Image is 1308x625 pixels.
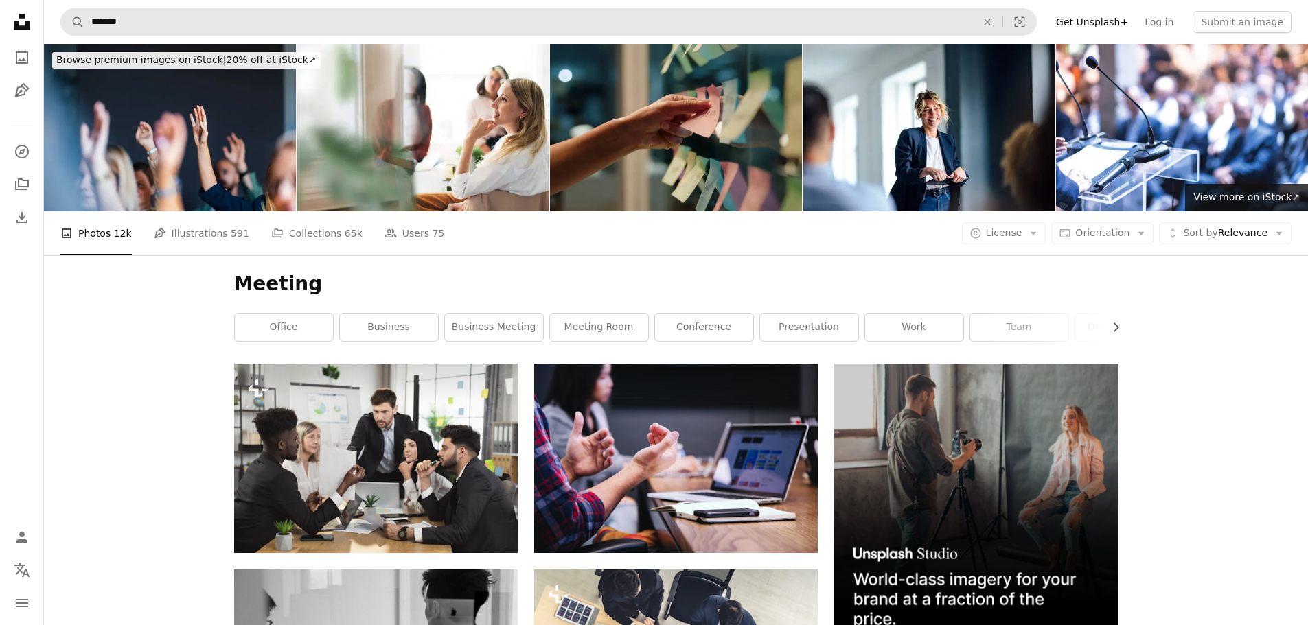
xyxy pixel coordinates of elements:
button: Orientation [1051,222,1154,244]
span: 65k [345,226,363,241]
button: Sort byRelevance [1159,222,1292,244]
a: business meeting [445,314,543,341]
span: Relevance [1183,226,1267,240]
button: License [962,222,1046,244]
a: Explore [8,138,36,165]
span: 591 [231,226,249,241]
span: Orientation [1075,227,1129,238]
button: Submit an image [1193,11,1292,33]
a: Photos [8,44,36,71]
img: Happy business women in a meeting [297,44,549,211]
img: black smartphone near person [534,364,818,552]
a: Collections [8,171,36,198]
a: Illustrations [8,77,36,104]
a: Log in / Sign up [8,523,36,551]
button: scroll list to the right [1103,314,1118,341]
a: Team of competent financial analysts gathering together at boardroom for brainstorming. Multiraci... [234,452,518,464]
span: 20% off at iStock ↗ [56,54,317,65]
form: Find visuals sitewide [60,8,1037,36]
a: View more on iStock↗ [1185,184,1308,211]
a: black smartphone near person [534,452,818,464]
img: Hand, business and sticky note with planning, ideas and creativity for novel and schedule for wri... [550,44,802,211]
a: online meeting [1075,314,1173,341]
span: License [986,227,1022,238]
a: meeting room [550,314,648,341]
a: work [865,314,963,341]
img: Speaker at business conference, corporate presentation, workshop, coaching training, news confere... [1056,44,1308,211]
a: team [970,314,1068,341]
a: Collections 65k [271,211,363,255]
button: Language [8,556,36,584]
a: Home — Unsplash [8,8,36,38]
a: conference [655,314,753,341]
img: Engaged Audience Raising Hands at Business Event [44,44,296,211]
button: Menu [8,589,36,617]
button: Search Unsplash [61,9,84,35]
a: Log in [1136,11,1182,33]
span: Browse premium images on iStock | [56,54,226,65]
span: Sort by [1183,227,1217,238]
a: Browse premium images on iStock|20% off at iStock↗ [44,44,329,77]
a: office [235,314,333,341]
a: business [340,314,438,341]
button: Visual search [1003,9,1036,35]
span: View more on iStock ↗ [1193,191,1300,202]
button: Clear [972,9,1002,35]
h1: Meeting [234,272,1118,296]
a: Illustrations 591 [154,211,249,255]
a: Download History [8,204,36,231]
img: Team of competent financial analysts gathering together at boardroom for brainstorming. Multiraci... [234,364,518,552]
span: 75 [432,226,444,241]
img: Cheerful Female Presenter Interacting With the Audience [803,44,1055,211]
a: presentation [760,314,858,341]
a: Get Unsplash+ [1048,11,1136,33]
a: Users 75 [385,211,445,255]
